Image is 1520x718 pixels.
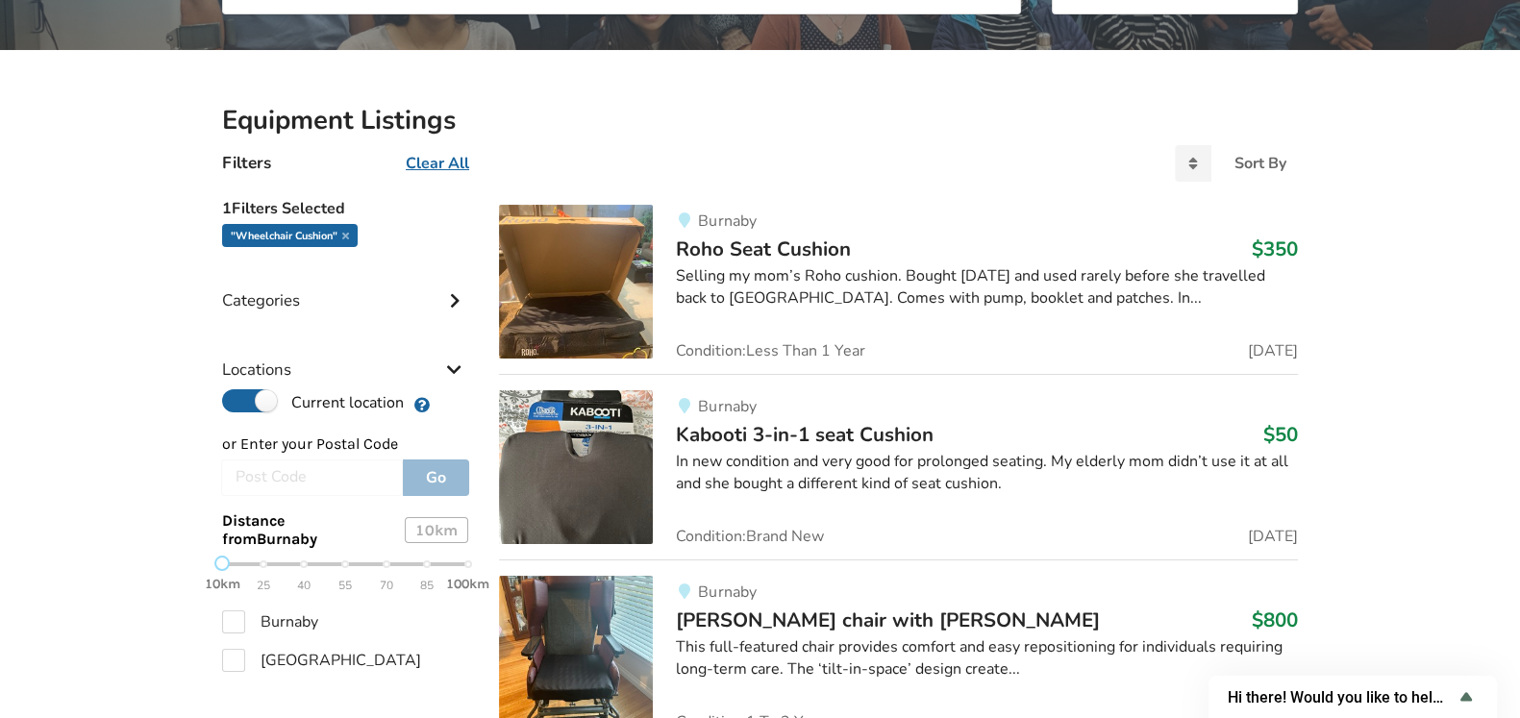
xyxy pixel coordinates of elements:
[446,576,489,592] strong: 100km
[406,153,469,174] u: Clear All
[698,210,756,232] span: Burnaby
[698,582,756,603] span: Burnaby
[222,649,421,672] label: [GEOGRAPHIC_DATA]
[222,610,318,633] label: Burnaby
[338,575,352,597] span: 55
[499,205,653,359] img: mobility-roho seat cushion
[222,511,347,548] span: Distance from Burnaby
[676,607,1100,633] span: [PERSON_NAME] chair with [PERSON_NAME]
[205,576,240,592] strong: 10km
[380,575,393,597] span: 70
[222,152,271,174] h4: Filters
[676,529,824,544] span: Condition: Brand New
[1252,236,1298,261] h3: $350
[1228,688,1455,706] span: Hi there! Would you like to help us improve AssistList?
[499,205,1298,374] a: mobility-roho seat cushion BurnabyRoho Seat Cushion$350Selling my mom’s Roho cushion. Bought [DAT...
[676,235,851,262] span: Roho Seat Cushion
[1234,156,1286,171] div: Sort By
[1228,685,1478,708] button: Show survey - Hi there! Would you like to help us improve AssistList?
[676,265,1298,309] div: Selling my mom’s Roho cushion. Bought [DATE] and used rarely before she travelled back to [GEOGRA...
[676,636,1298,681] div: This full-featured chair provides comfort and easy repositioning for individuals requiring long-t...
[676,343,865,359] span: Condition: Less Than 1 Year
[420,575,434,597] span: 85
[676,421,934,448] span: Kabooti 3-in-1 seat Cushion
[676,451,1298,495] div: In new condition and very good for prolonged seating. My elderly mom didn’t use it at all and she...
[222,389,404,414] label: Current location
[698,396,756,417] span: Burnaby
[1248,529,1298,544] span: [DATE]
[222,433,468,456] p: or Enter your Postal Code
[405,517,468,543] div: 10 km
[222,252,468,320] div: Categories
[222,189,468,224] h5: 1 Filters Selected
[222,321,468,389] div: Locations
[297,575,311,597] span: 40
[222,224,358,247] div: "Wheelchair Cushion"
[499,390,653,544] img: mobility-kabooti 3-in-1 seat cushion
[499,374,1298,559] a: mobility-kabooti 3-in-1 seat cushionBurnabyKabooti 3-in-1 seat Cushion$50In new condition and ver...
[1252,607,1298,632] h3: $800
[1248,343,1298,359] span: [DATE]
[257,575,270,597] span: 25
[222,104,1298,137] h2: Equipment Listings
[1263,422,1298,447] h3: $50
